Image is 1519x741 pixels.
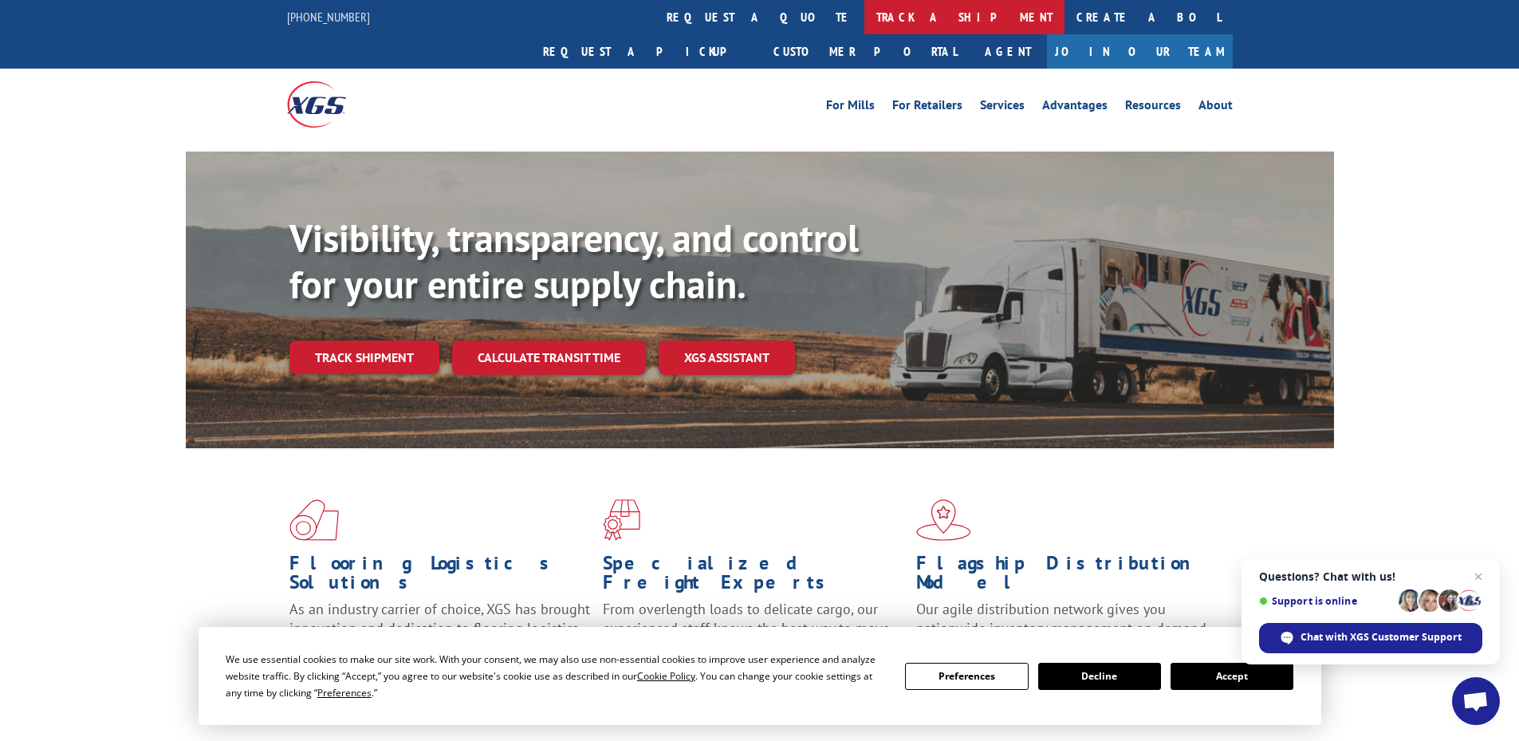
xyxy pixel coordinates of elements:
[603,499,640,541] img: xgs-icon-focused-on-flooring-red
[603,554,904,600] h1: Specialized Freight Experts
[289,554,591,600] h1: Flooring Logistics Solutions
[969,34,1047,69] a: Agent
[287,9,370,25] a: [PHONE_NUMBER]
[289,499,339,541] img: xgs-icon-total-supply-chain-intelligence-red
[1259,570,1482,583] span: Questions? Chat with us!
[1047,34,1233,69] a: Join Our Team
[1038,663,1161,690] button: Decline
[916,554,1218,600] h1: Flagship Distribution Model
[980,99,1025,116] a: Services
[892,99,962,116] a: For Retailers
[603,600,904,671] p: From overlength loads to delicate cargo, our experienced staff knows the best way to move your fr...
[1259,595,1393,607] span: Support is online
[1452,677,1500,725] div: Open chat
[289,600,590,656] span: As an industry carrier of choice, XGS has brought innovation and dedication to flooring logistics...
[317,686,372,700] span: Preferences
[826,99,875,116] a: For Mills
[905,663,1028,690] button: Preferences
[289,341,439,374] a: Track shipment
[289,213,859,309] b: Visibility, transparency, and control for your entire supply chain.
[1171,663,1293,690] button: Accept
[659,341,795,375] a: XGS ASSISTANT
[761,34,969,69] a: Customer Portal
[452,341,646,375] a: Calculate transit time
[1198,99,1233,116] a: About
[199,627,1321,725] div: Cookie Consent Prompt
[1042,99,1108,116] a: Advantages
[1469,567,1488,586] span: Close chat
[916,600,1210,637] span: Our agile distribution network gives you nationwide inventory management on demand.
[1301,630,1462,644] span: Chat with XGS Customer Support
[1125,99,1181,116] a: Resources
[637,669,695,683] span: Cookie Policy
[226,651,886,701] div: We use essential cookies to make our site work. With your consent, we may also use non-essential ...
[1259,623,1482,653] div: Chat with XGS Customer Support
[916,499,971,541] img: xgs-icon-flagship-distribution-model-red
[531,34,761,69] a: Request a pickup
